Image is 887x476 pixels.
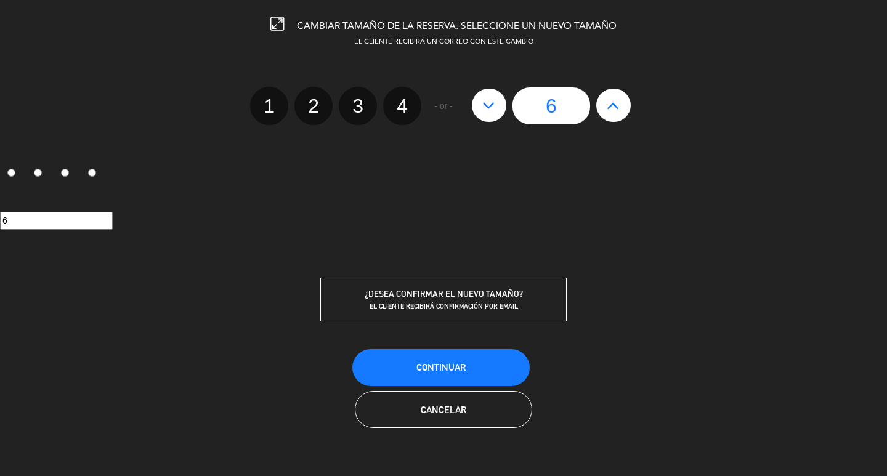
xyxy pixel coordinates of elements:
label: 1 [250,87,288,125]
input: 2 [34,169,42,177]
label: 2 [294,87,333,125]
span: - or - [434,99,453,113]
input: 3 [61,169,69,177]
span: Cancelar [421,405,466,415]
span: EL CLIENTE RECIBIRÁ UN CORREO CON ESTE CAMBIO [354,39,533,46]
span: EL CLIENTE RECIBIRÁ CONFIRMACIÓN POR EMAIL [370,302,518,310]
input: 1 [7,169,15,177]
button: Continuar [352,349,530,386]
input: 4 [88,169,96,177]
label: 4 [81,164,108,185]
span: CAMBIAR TAMAÑO DE LA RESERVA. SELECCIONE UN NUEVO TAMAÑO [297,22,617,31]
label: 3 [54,164,81,185]
span: ¿DESEA CONFIRMAR EL NUEVO TAMAÑO? [365,289,523,299]
button: Cancelar [355,391,532,428]
label: 4 [383,87,421,125]
span: Continuar [416,362,466,373]
label: 3 [339,87,377,125]
label: 2 [27,164,54,185]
